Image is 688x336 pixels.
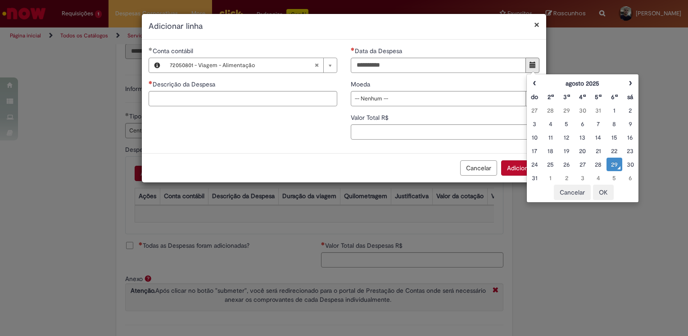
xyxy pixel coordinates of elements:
[593,185,614,200] button: OK
[525,58,539,73] button: Mostrar calendário para Data da Despesa
[609,146,620,155] div: 22 August 2025 Friday
[149,81,153,84] span: Necessários
[554,185,591,200] button: Cancelar
[561,146,572,155] div: 19 August 2025 Tuesday
[609,133,620,142] div: 15 August 2025 Friday
[153,80,217,88] span: Descrição da Despesa
[527,90,543,104] th: Domingo
[622,90,638,104] th: Sábado
[577,160,588,169] div: 27 August 2025 Wednesday
[529,133,540,142] div: 10 August 2025 Sunday
[575,90,590,104] th: Quarta-feira
[593,106,604,115] div: 31 July 2025 Thursday
[355,91,521,106] span: -- Nenhum --
[593,160,604,169] div: 28 August 2025 Thursday
[607,90,622,104] th: Sexta-feira
[529,106,540,115] div: 27 July 2025 Sunday
[351,114,390,122] span: Valor Total R$
[609,160,620,169] div: O seletor de data foi aberto.29 August 2025 Friday
[529,160,540,169] div: 24 August 2025 Sunday
[625,146,636,155] div: 23 August 2025 Saturday
[625,119,636,128] div: 09 August 2025 Saturday
[545,133,556,142] div: 11 August 2025 Monday
[545,146,556,155] div: 18 August 2025 Monday
[165,58,337,73] a: 72050801 - Viagem - AlimentaçãoLimpar campo Conta contábil
[609,106,620,115] div: 01 August 2025 Friday
[593,119,604,128] div: 07 August 2025 Thursday
[351,124,539,140] input: Valor Total R$
[577,173,588,182] div: 03 September 2025 Wednesday
[529,173,540,182] div: 31 August 2025 Sunday
[355,47,404,55] span: Data da Despesa
[149,21,539,32] h2: Adicionar linha
[545,119,556,128] div: 04 August 2025 Monday
[625,133,636,142] div: 16 August 2025 Saturday
[545,106,556,115] div: 28 July 2025 Monday
[545,160,556,169] div: 25 August 2025 Monday
[170,58,314,73] span: 72050801 - Viagem - Alimentação
[310,58,323,73] abbr: Limpar campo Conta contábil
[460,160,497,176] button: Cancelar
[625,160,636,169] div: 30 August 2025 Saturday
[529,119,540,128] div: 03 August 2025 Sunday
[577,146,588,155] div: 20 August 2025 Wednesday
[529,146,540,155] div: 17 August 2025 Sunday
[609,173,620,182] div: 05 September 2025 Friday
[558,90,574,104] th: Terça-feira
[149,58,165,73] button: Conta contábil, Visualizar este registro 72050801 - Viagem - Alimentação
[577,106,588,115] div: 30 July 2025 Wednesday
[561,119,572,128] div: 05 August 2025 Tuesday
[149,47,153,51] span: Obrigatório Preenchido
[561,133,572,142] div: 12 August 2025 Tuesday
[625,173,636,182] div: 06 September 2025 Saturday
[351,58,526,73] input: Data da Despesa
[545,173,556,182] div: 01 September 2025 Monday
[561,173,572,182] div: 02 September 2025 Tuesday
[561,106,572,115] div: 29 July 2025 Tuesday
[590,90,606,104] th: Quinta-feira
[153,47,195,55] span: Necessários - Conta contábil
[543,77,622,90] th: agosto 2025. Alternar mês
[534,20,539,29] button: Fechar modal
[609,119,620,128] div: 08 August 2025 Friday
[622,77,638,90] th: Próximo mês
[351,47,355,51] span: Necessários
[625,106,636,115] div: 02 August 2025 Saturday
[351,80,372,88] span: Moeda
[593,133,604,142] div: 14 August 2025 Thursday
[526,74,639,203] div: Escolher data
[149,91,337,106] input: Descrição da Despesa
[543,90,558,104] th: Segunda-feira
[577,133,588,142] div: 13 August 2025 Wednesday
[527,77,543,90] th: Mês anterior
[593,173,604,182] div: 04 September 2025 Thursday
[593,146,604,155] div: 21 August 2025 Thursday
[561,160,572,169] div: 26 August 2025 Tuesday
[577,119,588,128] div: 06 August 2025 Wednesday
[501,160,539,176] button: Adicionar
